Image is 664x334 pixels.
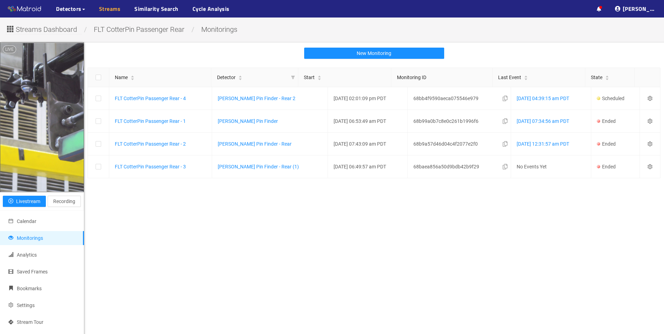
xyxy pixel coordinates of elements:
[524,77,528,81] span: caret-down
[498,74,521,81] span: Last Event
[238,75,242,78] span: caret-up
[3,196,46,207] button: play-circleLivestream
[53,197,75,205] span: Recording
[217,74,236,81] span: Detector
[648,96,652,101] span: setting
[317,75,321,78] span: caret-up
[218,141,292,147] a: [PERSON_NAME] Pin Finder - Rear
[413,95,478,102] span: 68bb4f9590aeca075546e979
[5,27,82,33] a: Streams Dashboard
[413,117,478,125] span: 68b99a0b7c8e0c261b1996f6
[517,96,569,101] a: [DATE] 04:39:15 am PDT
[291,75,295,79] span: filter
[17,269,48,274] span: Saved Frames
[511,155,591,178] td: No Events Yet
[288,68,298,87] span: filter
[517,118,569,124] a: [DATE] 07:34:56 am PDT
[196,25,243,34] span: monitorings
[5,47,14,52] span: LIVE
[5,23,82,34] button: Streams Dashboard
[82,25,89,34] span: /
[597,141,616,147] span: Ended
[115,118,186,124] a: FLT CotterPin Passenger Rear - 1
[605,77,609,81] span: caret-down
[328,133,408,155] td: [DATE] 07:43:09 am PDT
[16,24,77,35] span: Streams Dashboard
[134,5,179,13] a: Similarity Search
[115,164,186,169] a: FLT CotterPin Passenger Rear - 3
[328,87,408,110] td: [DATE] 02:01:09 pm PDT
[218,164,299,169] a: [PERSON_NAME] Pin Finder - Rear (1)
[597,96,624,101] span: Scheduled
[238,77,242,81] span: caret-down
[48,196,81,207] button: Recording
[8,218,13,223] span: calendar
[357,49,391,57] span: New Monitoring
[328,155,408,178] td: [DATE] 06:49:57 am PDT
[597,118,616,124] span: Ended
[17,252,37,258] span: Analytics
[17,235,43,241] span: Monitorings
[190,25,196,34] span: /
[17,302,35,308] span: Settings
[391,68,492,87] th: Monitoring ID
[218,96,295,101] a: [PERSON_NAME] Pin Finder - Rear 2
[648,119,652,124] span: setting
[16,197,40,205] span: Livestream
[517,141,569,147] a: [DATE] 12:31:57 am PDT
[648,141,652,146] span: setting
[99,5,121,13] a: Streams
[304,48,444,59] button: New Monitoring
[317,77,321,81] span: caret-down
[131,75,134,78] span: caret-up
[597,164,616,169] span: Ended
[193,5,230,13] a: Cycle Analysis
[591,74,602,81] span: State
[115,96,186,101] a: FLT CotterPin Passenger Rear - 4
[218,118,278,124] a: [PERSON_NAME] Pin Finder
[115,141,186,147] a: FLT CotterPin Passenger Rear - 2
[524,75,528,78] span: caret-up
[56,5,82,13] span: Detectors
[328,110,408,133] td: [DATE] 06:53:49 am PDT
[605,75,609,78] span: caret-up
[8,199,13,204] span: play-circle
[648,164,652,169] span: setting
[115,74,128,81] span: Name
[131,77,134,81] span: caret-down
[17,286,42,291] span: Bookmarks
[8,302,13,307] span: setting
[413,163,479,171] span: 68baea856a50d9bdb42b9f29
[304,74,315,81] span: Start
[89,25,190,34] span: FLT CotterPin Passenger Rear
[17,218,36,224] span: Calendar
[7,4,42,14] img: Matroid logo
[0,43,84,191] img: 68e0728955edf5946fd6274f_full.jpg
[413,140,478,148] span: 68b9a57d46d04c4f2077e2f0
